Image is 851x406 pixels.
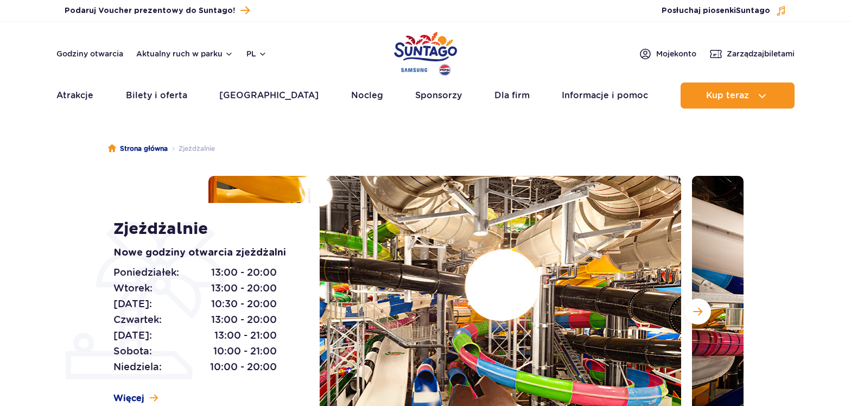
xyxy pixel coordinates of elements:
[108,143,168,154] a: Strona główna
[113,265,179,280] span: Poniedziałek:
[56,83,93,109] a: Atrakcje
[136,49,233,58] button: Aktualny ruch w parku
[662,5,786,16] button: Posłuchaj piosenkiSuntago
[113,328,152,343] span: [DATE]:
[65,5,235,16] span: Podaruj Voucher prezentowy do Suntago!
[736,7,770,15] span: Suntago
[168,143,215,154] li: Zjeżdżalnie
[214,328,277,343] span: 13:00 - 21:00
[494,83,530,109] a: Dla firm
[211,281,277,296] span: 13:00 - 20:00
[415,83,462,109] a: Sponsorzy
[213,344,277,359] span: 10:00 - 21:00
[211,312,277,327] span: 13:00 - 20:00
[246,48,267,59] button: pl
[113,392,158,404] a: Więcej
[727,48,795,59] span: Zarządzaj biletami
[709,47,795,60] a: Zarządzajbiletami
[113,219,295,239] h1: Zjeżdżalnie
[65,3,250,18] a: Podaruj Voucher prezentowy do Suntago!
[394,27,457,77] a: Park of Poland
[681,83,795,109] button: Kup teraz
[113,245,295,261] p: Nowe godziny otwarcia zjeżdżalni
[56,48,123,59] a: Godziny otwarcia
[113,296,152,312] span: [DATE]:
[113,392,144,404] span: Więcej
[639,47,696,60] a: Mojekonto
[211,265,277,280] span: 13:00 - 20:00
[562,83,648,109] a: Informacje i pomoc
[656,48,696,59] span: Moje konto
[685,299,711,325] button: Następny slajd
[113,359,162,375] span: Niedziela:
[113,281,153,296] span: Wtorek:
[210,359,277,375] span: 10:00 - 20:00
[113,312,162,327] span: Czwartek:
[351,83,383,109] a: Nocleg
[211,296,277,312] span: 10:30 - 20:00
[126,83,187,109] a: Bilety i oferta
[219,83,319,109] a: [GEOGRAPHIC_DATA]
[706,91,749,100] span: Kup teraz
[662,5,770,16] span: Posłuchaj piosenki
[113,344,152,359] span: Sobota:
